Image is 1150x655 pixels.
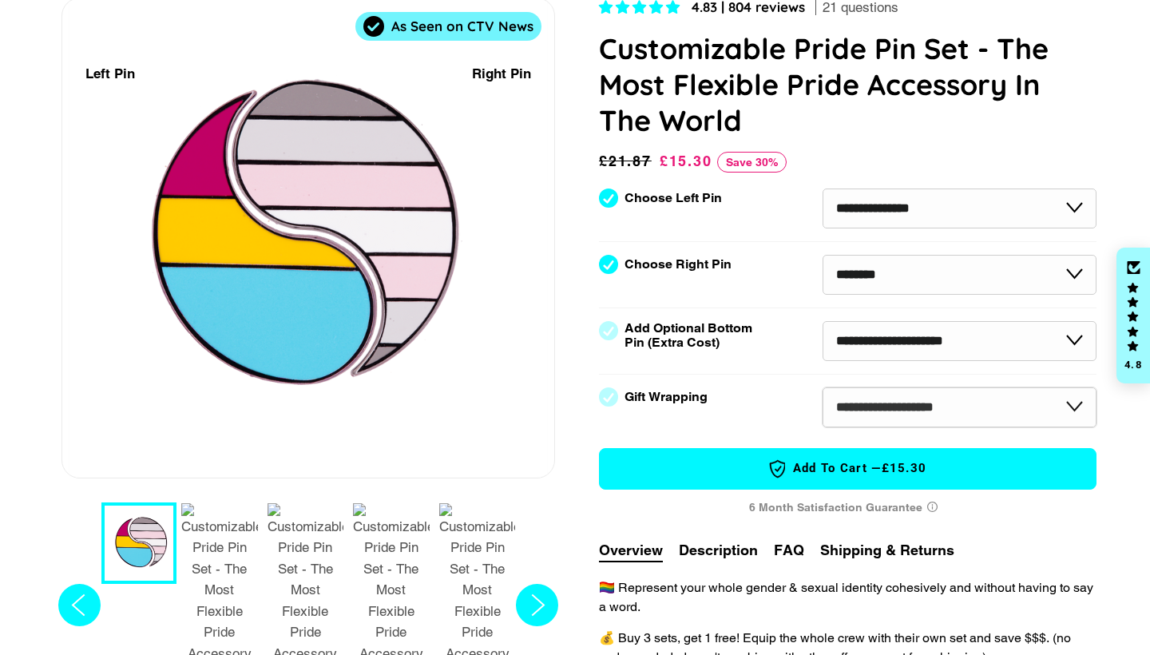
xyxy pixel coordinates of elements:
[599,448,1096,490] button: Add to Cart —£15.30
[882,460,927,477] span: £15.30
[774,539,804,561] button: FAQ
[599,578,1096,617] p: 🏳️‍🌈 Represent your whole gender & sexual identity cohesively and without having to say a word.
[101,502,176,584] button: 1 / 7
[472,63,531,85] div: Right Pin
[1124,359,1143,370] div: 4.8
[599,493,1096,522] div: 6 Month Satisfaction Guarantee
[820,539,954,561] button: Shipping & Returns
[679,539,758,561] button: Description
[599,539,663,562] button: Overview
[624,458,1072,479] span: Add to Cart —
[1116,248,1150,383] div: Click to open Judge.me floating reviews tab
